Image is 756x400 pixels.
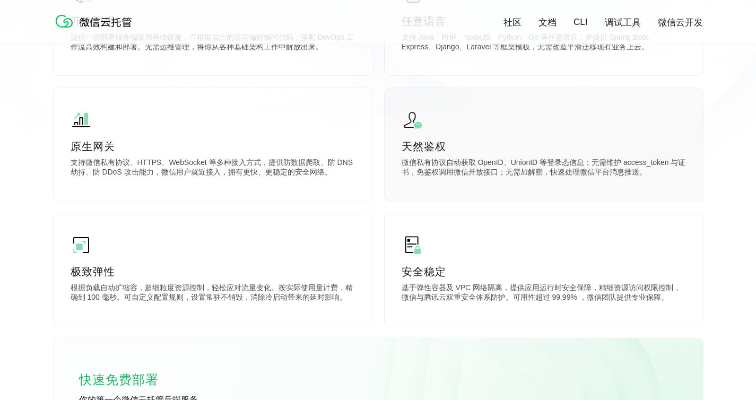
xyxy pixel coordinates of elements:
[54,24,138,33] a: 微信云托管
[71,158,355,179] p: 支持微信私有协议、HTTPS、WebSocket 等多种接入方式，提供防数据爬取、防 DNS 劫持、防 DDoS 攻击能力，微信用户就近接入，拥有更快、更稳定的安全网络。
[538,16,557,29] a: 文档
[402,264,686,279] p: 安全稳定
[402,139,686,154] p: 天然鉴权
[402,158,686,179] p: 微信私有协议自动获取 OpenID、UnionID 等登录态信息；无需维护 access_token 与证书，免鉴权调用微信开放接口；无需加解密，快速处理微信平台消息推送。
[605,16,641,29] a: 调试工具
[79,369,185,390] p: 快速免费部署
[71,264,355,279] p: 极致弹性
[54,11,138,32] img: 微信云托管
[658,16,703,29] a: 微信云开发
[402,283,686,305] p: 基于弹性容器及 VPC 网络隔离，提供应用运行时安全保障，精细资源访问权限控制，微信与腾讯云双重安全体系防护。可用性超过 99.99% ，微信团队提供专业保障。
[573,17,587,28] a: CLI
[503,16,522,29] a: 社区
[71,283,355,305] p: 根据负载自动扩缩容，超细粒度资源控制，轻松应对流量变化。按实际使用量计费，精确到 100 毫秒。可自定义配置规则，设置常驻不销毁，消除冷启动带来的延时影响。
[71,139,355,154] p: 原生网关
